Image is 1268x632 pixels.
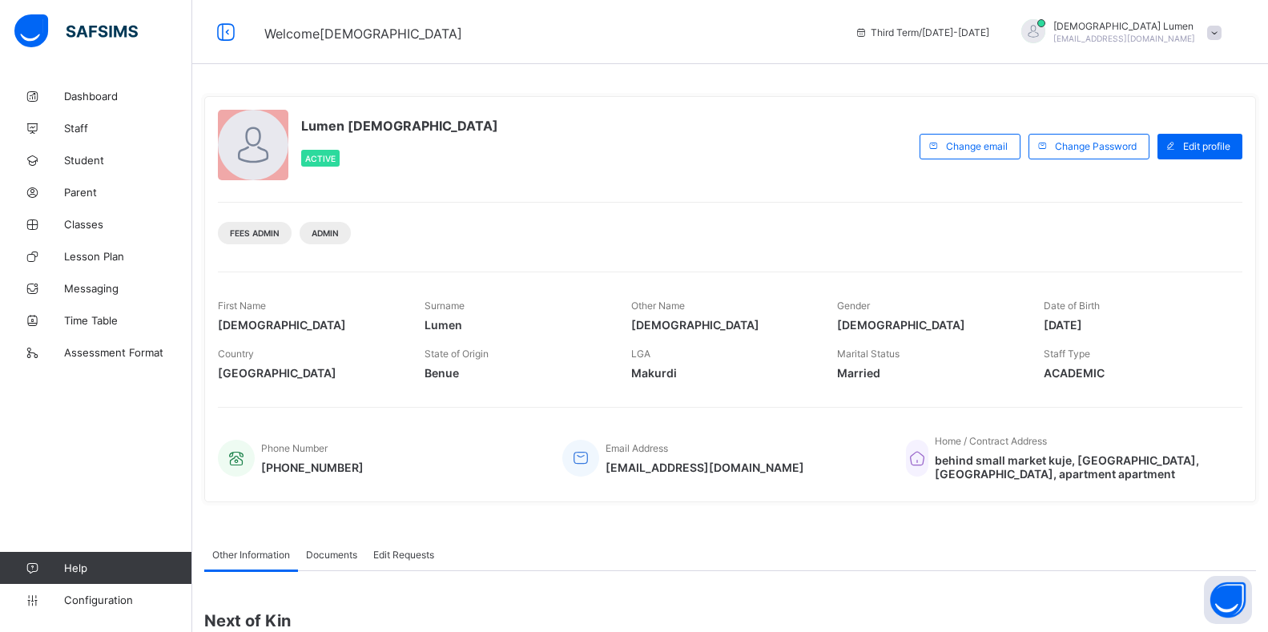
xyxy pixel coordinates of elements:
[837,366,1020,380] span: Married
[64,186,192,199] span: Parent
[1204,576,1252,624] button: Open asap
[935,435,1047,447] span: Home / Contract Address
[1055,140,1137,152] span: Change Password
[312,228,339,238] span: Admin
[64,90,192,103] span: Dashboard
[1053,20,1195,32] span: [DEMOGRAPHIC_DATA] Lumen
[64,594,191,606] span: Configuration
[631,348,650,360] span: LGA
[218,318,401,332] span: [DEMOGRAPHIC_DATA]
[264,26,462,42] span: Welcome [DEMOGRAPHIC_DATA]
[1044,318,1226,332] span: [DATE]
[1044,348,1090,360] span: Staff Type
[64,122,192,135] span: Staff
[64,250,192,263] span: Lesson Plan
[261,461,364,474] span: [PHONE_NUMBER]
[837,348,900,360] span: Marital Status
[606,442,668,454] span: Email Address
[935,453,1226,481] span: behind small market kuje, [GEOGRAPHIC_DATA], [GEOGRAPHIC_DATA], apartment apartment
[837,300,870,312] span: Gender
[64,314,192,327] span: Time Table
[301,118,498,134] span: Lumen [DEMOGRAPHIC_DATA]
[425,366,607,380] span: Benue
[230,228,280,238] span: Fees Admin
[373,549,434,561] span: Edit Requests
[218,366,401,380] span: [GEOGRAPHIC_DATA]
[261,442,328,454] span: Phone Number
[425,318,607,332] span: Lumen
[204,611,1256,630] span: Next of Kin
[631,318,814,332] span: [DEMOGRAPHIC_DATA]
[306,549,357,561] span: Documents
[64,346,192,359] span: Assessment Format
[1183,140,1230,152] span: Edit profile
[1053,34,1195,43] span: [EMAIL_ADDRESS][DOMAIN_NAME]
[1044,300,1100,312] span: Date of Birth
[64,282,192,295] span: Messaging
[631,300,685,312] span: Other Name
[64,218,192,231] span: Classes
[1044,366,1226,380] span: ACADEMIC
[855,26,989,38] span: session/term information
[218,348,254,360] span: Country
[212,549,290,561] span: Other Information
[425,348,489,360] span: State of Origin
[305,154,336,163] span: Active
[606,461,804,474] span: [EMAIL_ADDRESS][DOMAIN_NAME]
[837,318,1020,332] span: [DEMOGRAPHIC_DATA]
[14,14,138,48] img: safsims
[64,154,192,167] span: Student
[1005,19,1230,46] div: SanctusLumen
[946,140,1008,152] span: Change email
[631,366,814,380] span: Makurdi
[218,300,266,312] span: First Name
[64,562,191,574] span: Help
[425,300,465,312] span: Surname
